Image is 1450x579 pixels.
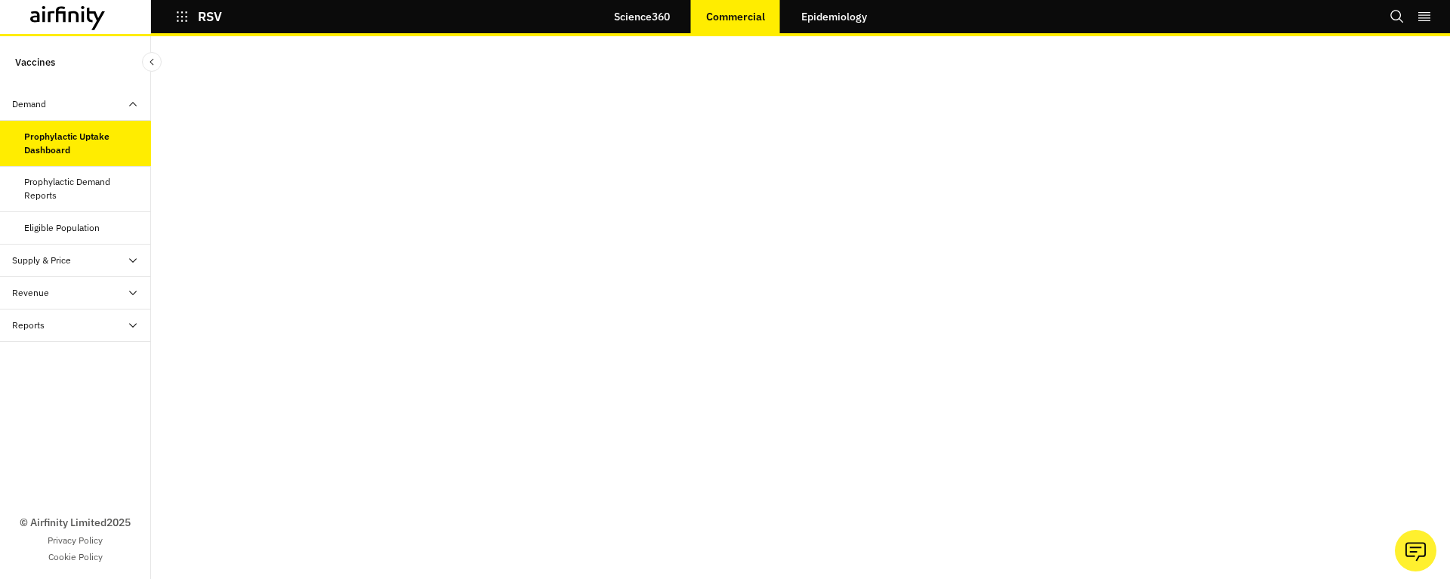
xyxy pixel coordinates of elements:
[1395,530,1436,571] button: Ask our analysts
[24,130,139,157] div: Prophylactic Uptake Dashboard
[12,319,45,332] div: Reports
[15,48,55,76] p: Vaccines
[169,21,1432,564] iframe: Interactive or visual content
[198,10,222,23] p: RSV
[20,515,131,531] p: © Airfinity Limited 2025
[1390,4,1405,29] button: Search
[142,52,162,72] button: Close Sidebar
[12,254,71,267] div: Supply & Price
[24,221,100,235] div: Eligible Population
[48,534,103,547] a: Privacy Policy
[24,175,139,202] div: Prophylactic Demand Reports
[175,4,222,29] button: RSV
[706,11,765,23] p: Commercial
[12,97,46,111] div: Demand
[48,550,103,564] a: Cookie Policy
[12,286,49,300] div: Revenue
